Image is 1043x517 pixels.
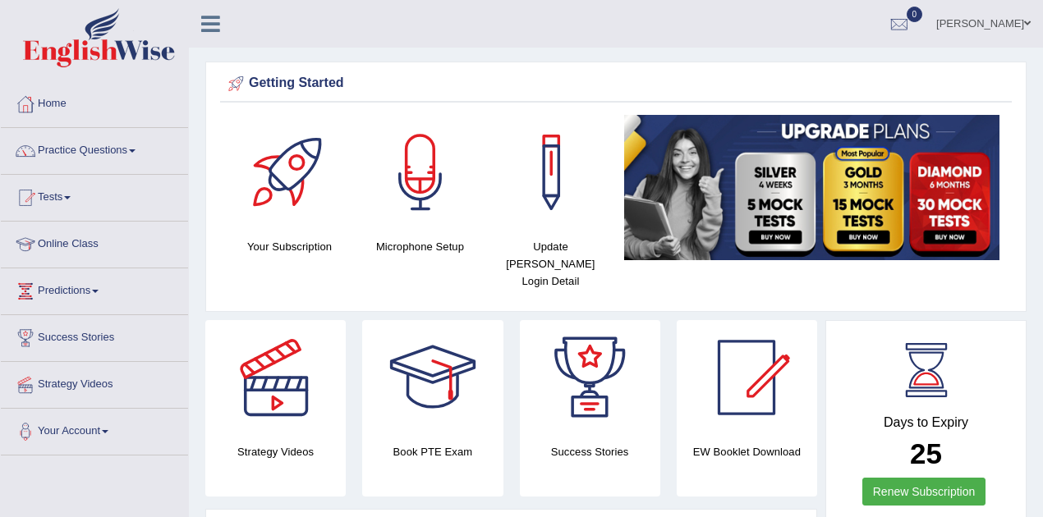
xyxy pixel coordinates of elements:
[1,222,188,263] a: Online Class
[862,478,986,506] a: Renew Subscription
[1,268,188,309] a: Predictions
[1,315,188,356] a: Success Stories
[1,362,188,403] a: Strategy Videos
[363,238,477,255] h4: Microphone Setup
[624,115,999,260] img: small5.jpg
[232,238,347,255] h4: Your Subscription
[844,415,1008,430] h4: Days to Expiry
[1,175,188,216] a: Tests
[362,443,503,460] h4: Book PTE Exam
[907,7,923,22] span: 0
[494,238,608,290] h4: Update [PERSON_NAME] Login Detail
[1,409,188,450] a: Your Account
[224,71,1008,96] div: Getting Started
[205,443,346,460] h4: Strategy Videos
[1,128,188,169] a: Practice Questions
[1,81,188,122] a: Home
[910,437,942,469] b: 25
[520,443,660,460] h4: Success Stories
[677,443,817,460] h4: EW Booklet Download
